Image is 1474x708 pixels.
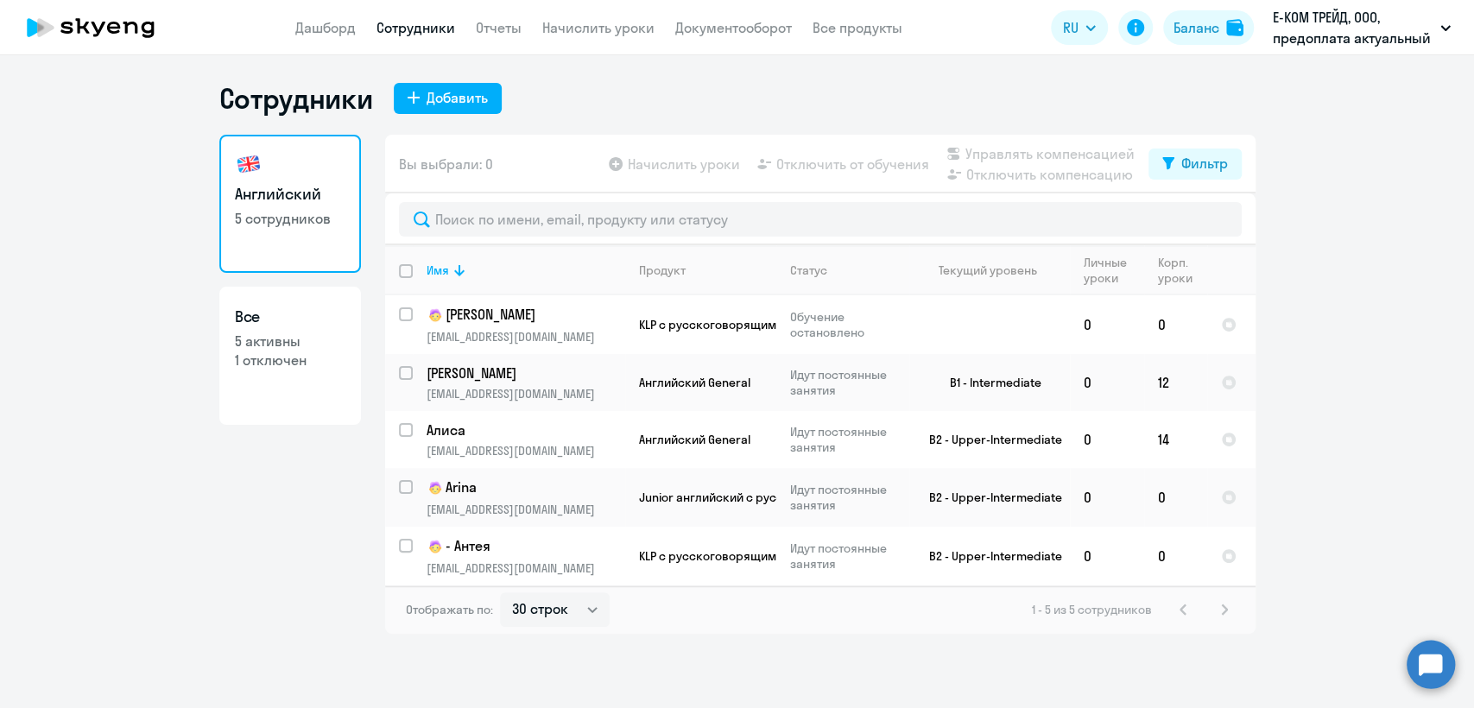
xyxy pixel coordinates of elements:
td: B2 - Upper-Intermediate [909,527,1070,585]
p: Обучение остановлено [790,309,908,340]
td: 0 [1070,295,1144,354]
img: balance [1226,19,1243,36]
a: Все продукты [813,19,902,36]
input: Поиск по имени, email, продукту или статусу [399,202,1242,237]
p: 1 отключен [235,351,345,370]
a: child[PERSON_NAME] [427,305,624,326]
img: child [427,538,444,555]
td: 14 [1144,411,1207,468]
div: Корп. уроки [1158,255,1195,286]
span: Вы выбрали: 0 [399,154,493,174]
button: Фильтр [1148,149,1242,180]
p: [EMAIL_ADDRESS][DOMAIN_NAME] [427,443,624,458]
button: Е-КОМ ТРЕЙД, ООО, предоплата актуальный [1264,7,1459,48]
p: - Антея [427,536,622,557]
a: Дашборд [295,19,356,36]
p: 5 активны [235,332,345,351]
a: Английский5 сотрудников [219,135,361,273]
span: 1 - 5 из 5 сотрудников [1032,602,1152,617]
button: RU [1051,10,1108,45]
a: Все5 активны1 отключен [219,287,361,425]
span: Английский General [639,432,750,447]
div: Фильтр [1181,153,1228,174]
div: Текущий уровень [939,262,1037,278]
div: Имя [427,262,624,278]
div: Продукт [639,262,775,278]
div: Добавить [427,87,488,108]
div: Личные уроки [1084,255,1143,286]
a: Сотрудники [376,19,455,36]
h3: Английский [235,183,345,205]
td: B2 - Upper-Intermediate [909,468,1070,527]
img: child [427,307,444,324]
p: Идут постоянные занятия [790,482,908,513]
div: Текущий уровень [923,262,1069,278]
div: Статус [790,262,827,278]
td: 12 [1144,354,1207,411]
p: [EMAIL_ADDRESS][DOMAIN_NAME] [427,502,624,517]
a: Документооборот [675,19,792,36]
p: Алиса [427,420,622,439]
div: Имя [427,262,449,278]
p: [PERSON_NAME] [427,305,622,326]
td: 0 [1070,354,1144,411]
span: Junior английский с русскоговорящим преподавателем [639,490,964,505]
a: Алиса [427,420,624,439]
span: KLP с русскоговорящим преподавателем [639,317,876,332]
a: Начислить уроки [542,19,655,36]
span: Английский General [639,375,750,390]
td: 0 [1144,295,1207,354]
div: Личные уроки [1084,255,1132,286]
td: 0 [1070,527,1144,585]
p: [PERSON_NAME] [427,363,622,382]
div: Корп. уроки [1158,255,1206,286]
p: Идут постоянные занятия [790,540,908,572]
td: 0 [1070,468,1144,527]
td: B1 - Intermediate [909,354,1070,411]
a: [PERSON_NAME] [427,363,624,382]
button: Добавить [394,83,502,114]
a: child- Антея [427,536,624,557]
td: 0 [1144,527,1207,585]
td: 0 [1144,468,1207,527]
p: Arina [427,477,622,498]
p: [EMAIL_ADDRESS][DOMAIN_NAME] [427,386,624,401]
td: B2 - Upper-Intermediate [909,411,1070,468]
img: english [235,150,263,178]
p: Идут постоянные занятия [790,424,908,455]
a: childArina [427,477,624,498]
p: 5 сотрудников [235,209,345,228]
div: Продукт [639,262,686,278]
h1: Сотрудники [219,81,373,116]
h3: Все [235,306,345,328]
td: 0 [1070,411,1144,468]
button: Балансbalance [1163,10,1254,45]
div: Баланс [1174,17,1219,38]
p: Е-КОМ ТРЕЙД, ООО, предоплата актуальный [1273,7,1433,48]
p: [EMAIL_ADDRESS][DOMAIN_NAME] [427,329,624,345]
span: RU [1063,17,1079,38]
a: Отчеты [476,19,522,36]
p: [EMAIL_ADDRESS][DOMAIN_NAME] [427,560,624,576]
img: child [427,479,444,496]
span: Отображать по: [406,602,493,617]
p: Идут постоянные занятия [790,367,908,398]
span: KLP с русскоговорящим преподавателем [639,548,876,564]
div: Статус [790,262,908,278]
